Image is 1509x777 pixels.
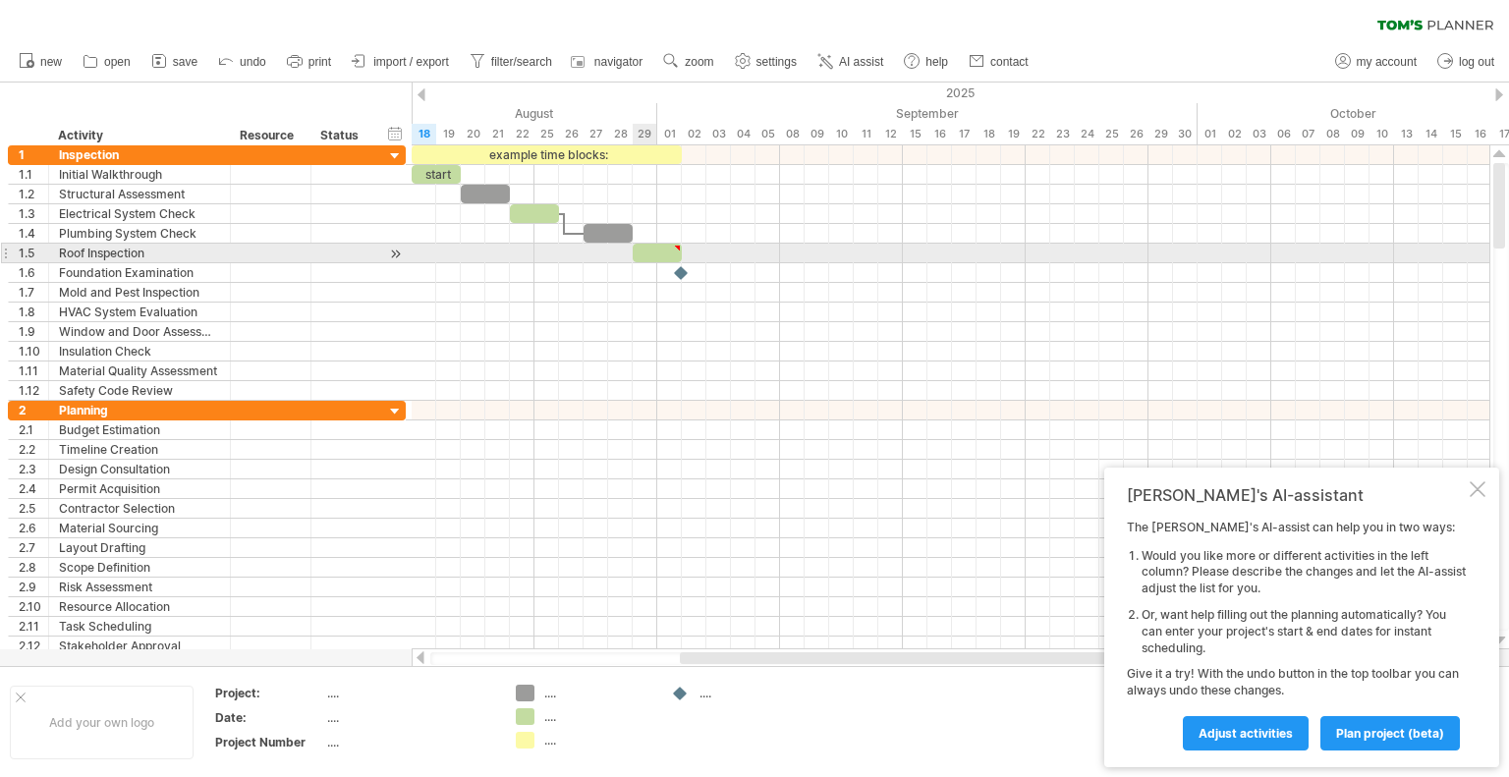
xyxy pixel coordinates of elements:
div: Tuesday, 16 September 2025 [927,124,952,144]
a: filter/search [465,49,558,75]
div: 1.6 [19,263,48,282]
div: 2.12 [19,637,48,655]
div: Wednesday, 15 October 2025 [1443,124,1468,144]
div: Scope Definition [59,558,220,577]
a: Adjust activities [1183,716,1309,750]
div: Budget Estimation [59,420,220,439]
div: Wednesday, 1 October 2025 [1198,124,1222,144]
div: Friday, 12 September 2025 [878,124,903,144]
div: Planning [59,401,220,419]
div: Friday, 19 September 2025 [1001,124,1026,144]
a: help [899,49,954,75]
div: Friday, 10 October 2025 [1369,124,1394,144]
div: Activity [58,126,219,145]
div: 1.2 [19,185,48,203]
div: 1.4 [19,224,48,243]
div: Layout Drafting [59,538,220,557]
div: Project Number [215,734,323,750]
div: example time blocks: [412,145,682,164]
div: .... [544,685,651,701]
span: plan project (beta) [1336,726,1444,741]
div: Add your own logo [10,686,194,759]
span: open [104,55,131,69]
div: 1.7 [19,283,48,302]
div: Friday, 22 August 2025 [510,124,534,144]
span: contact [990,55,1029,69]
span: undo [240,55,266,69]
a: save [146,49,203,75]
div: Electrical System Check [59,204,220,223]
a: zoom [658,49,719,75]
li: Would you like more or different activities in the left column? Please describe the changes and l... [1142,548,1466,597]
div: Tuesday, 26 August 2025 [559,124,584,144]
div: .... [544,732,651,749]
div: Resource [240,126,300,145]
a: undo [213,49,272,75]
div: Thursday, 2 October 2025 [1222,124,1247,144]
a: open [78,49,137,75]
div: Thursday, 11 September 2025 [854,124,878,144]
div: Wednesday, 17 September 2025 [952,124,977,144]
div: 1.1 [19,165,48,184]
div: .... [327,685,492,701]
a: plan project (beta) [1320,716,1460,750]
div: 1.11 [19,361,48,380]
div: 2.11 [19,617,48,636]
div: Window and Door Assessment [59,322,220,341]
div: Tuesday, 30 September 2025 [1173,124,1198,144]
div: Foundation Examination [59,263,220,282]
div: scroll to activity [386,244,405,264]
div: 2.9 [19,578,48,596]
div: [PERSON_NAME]'s AI-assistant [1127,485,1466,505]
div: Thursday, 21 August 2025 [485,124,510,144]
div: .... [544,708,651,725]
div: Plumbing System Check [59,224,220,243]
span: zoom [685,55,713,69]
div: Mold and Pest Inspection [59,283,220,302]
div: 1.9 [19,322,48,341]
span: import / export [373,55,449,69]
div: Date: [215,709,323,726]
li: Or, want help filling out the planning automatically? You can enter your project's start & end da... [1142,607,1466,656]
div: start [412,165,461,184]
a: AI assist [812,49,889,75]
div: Task Scheduling [59,617,220,636]
a: print [282,49,337,75]
div: Thursday, 16 October 2025 [1468,124,1492,144]
div: Thursday, 25 September 2025 [1099,124,1124,144]
div: Monday, 22 September 2025 [1026,124,1050,144]
div: Initial Walkthrough [59,165,220,184]
div: Wednesday, 27 August 2025 [584,124,608,144]
div: Wednesday, 3 September 2025 [706,124,731,144]
div: Contractor Selection [59,499,220,518]
div: Thursday, 18 September 2025 [977,124,1001,144]
div: Monday, 25 August 2025 [534,124,559,144]
div: Inspection [59,145,220,164]
div: Tuesday, 19 August 2025 [436,124,461,144]
div: Tuesday, 9 September 2025 [805,124,829,144]
div: Status [320,126,363,145]
div: 2.8 [19,558,48,577]
div: Wednesday, 24 September 2025 [1075,124,1099,144]
div: 2.10 [19,597,48,616]
div: 2 [19,401,48,419]
div: Monday, 8 September 2025 [780,124,805,144]
div: 1.3 [19,204,48,223]
div: Structural Assessment [59,185,220,203]
div: September 2025 [657,103,1198,124]
div: Tuesday, 2 September 2025 [682,124,706,144]
div: 1.10 [19,342,48,361]
span: save [173,55,197,69]
div: 2.5 [19,499,48,518]
div: Wednesday, 8 October 2025 [1320,124,1345,144]
div: 1.12 [19,381,48,400]
span: AI assist [839,55,883,69]
div: Friday, 3 October 2025 [1247,124,1271,144]
div: Wednesday, 10 September 2025 [829,124,854,144]
div: Friday, 29 August 2025 [633,124,657,144]
span: navigator [594,55,643,69]
a: my account [1330,49,1423,75]
span: new [40,55,62,69]
div: 2.1 [19,420,48,439]
div: 2.6 [19,519,48,537]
